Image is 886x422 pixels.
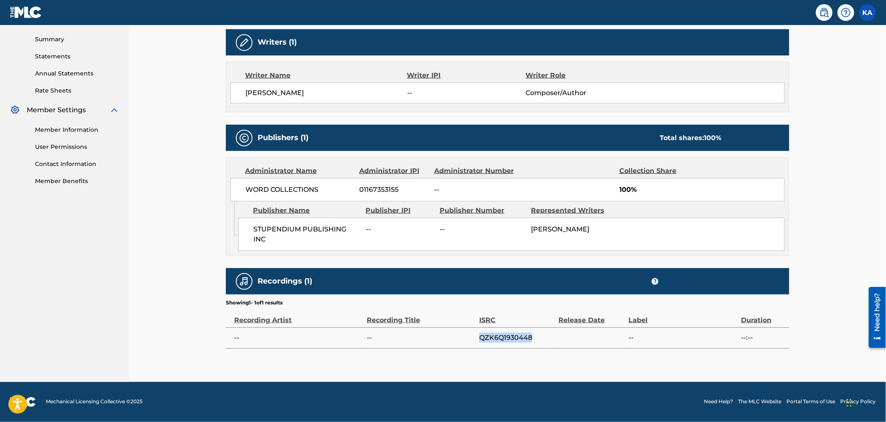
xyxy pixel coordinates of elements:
[366,224,433,234] span: --
[440,224,525,234] span: --
[360,185,428,195] span: 01167353155
[46,398,143,406] span: Mechanical Licensing Collective © 2025
[526,88,633,98] span: Composer/Author
[27,105,86,115] span: Member Settings
[253,224,360,244] span: STUPENDIUM PUBLISHING INC
[245,70,407,80] div: Writer Name
[258,38,297,47] h5: Writers (1)
[738,398,782,406] a: The MLC Website
[245,88,407,98] span: [PERSON_NAME]
[440,206,525,216] div: Publisher Number
[234,333,363,343] span: --
[660,133,721,143] div: Total shares:
[407,88,526,98] span: --
[847,390,852,415] div: Drag
[479,306,554,325] div: ISRC
[628,306,737,325] div: Label
[253,206,359,216] div: Publisher Name
[619,185,784,195] span: 100%
[239,133,249,143] img: Publishers
[838,4,854,21] div: Help
[239,38,249,48] img: Writers
[841,398,876,406] a: Privacy Policy
[234,306,363,325] div: Recording Artist
[10,397,36,407] img: logo
[741,306,785,325] div: Duration
[365,206,433,216] div: Publisher IPI
[434,166,521,176] div: Administrator Number
[407,70,526,80] div: Writer IPI
[35,143,119,151] a: User Permissions
[863,284,886,351] iframe: Resource Center
[787,398,836,406] a: Portal Terms of Use
[844,382,886,422] iframe: Chat Widget
[741,333,785,343] span: --:--
[841,8,851,18] img: help
[526,70,633,80] div: Writer Role
[479,333,554,343] span: QZK6Q1930448
[109,105,119,115] img: expand
[239,276,249,286] img: Recordings
[367,306,475,325] div: Recording Title
[10,105,20,115] img: Member Settings
[559,306,625,325] div: Release Date
[258,276,312,286] h5: Recordings (1)
[531,225,589,233] span: [PERSON_NAME]
[258,133,308,143] h5: Publishers (1)
[35,35,119,44] a: Summary
[819,8,829,18] img: search
[628,333,737,343] span: --
[434,185,521,195] span: --
[359,166,428,176] div: Administrator IPI
[245,185,353,195] span: WORD COLLECTIONS
[35,160,119,168] a: Contact Information
[704,398,733,406] a: Need Help?
[10,6,42,18] img: MLC Logo
[652,278,658,285] span: ?
[35,69,119,78] a: Annual Statements
[35,86,119,95] a: Rate Sheets
[35,126,119,134] a: Member Information
[619,166,700,176] div: Collection Share
[35,177,119,186] a: Member Benefits
[816,4,833,21] a: Public Search
[245,166,353,176] div: Administrator Name
[35,52,119,61] a: Statements
[859,4,876,21] div: User Menu
[531,206,616,216] div: Represented Writers
[226,299,283,306] p: Showing 1 - 1 of 1 results
[367,333,475,343] span: --
[704,134,721,142] span: 100 %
